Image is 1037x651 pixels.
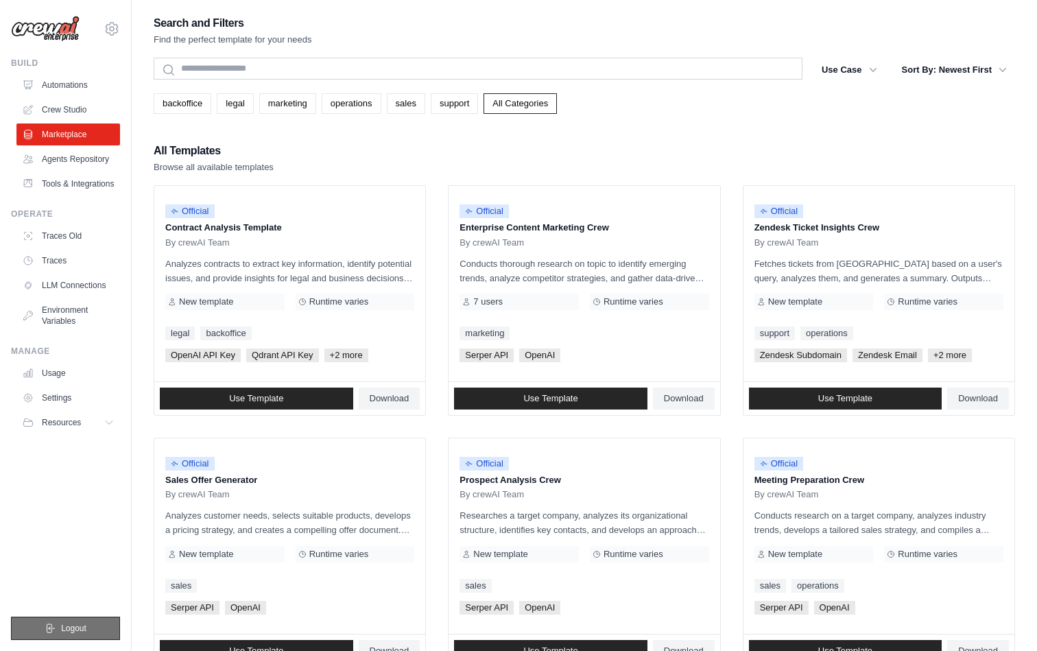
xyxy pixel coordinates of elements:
[217,93,253,114] a: legal
[165,489,230,500] span: By crewAI Team
[653,388,715,410] a: Download
[754,457,804,471] span: Official
[460,204,509,218] span: Official
[768,296,822,307] span: New template
[16,123,120,145] a: Marketplace
[11,209,120,220] div: Operate
[460,508,708,537] p: Researches a target company, analyzes its organizational structure, identifies key contacts, and ...
[11,617,120,640] button: Logout
[853,348,922,362] span: Zendesk Email
[460,348,514,362] span: Serper API
[604,296,663,307] span: Runtime varies
[16,299,120,332] a: Environment Variables
[460,237,524,248] span: By crewAI Team
[16,173,120,195] a: Tools & Integrations
[154,33,312,47] p: Find the perfect template for your needs
[898,296,957,307] span: Runtime varies
[800,327,853,340] a: operations
[179,296,233,307] span: New template
[16,362,120,384] a: Usage
[473,296,503,307] span: 7 users
[154,93,211,114] a: backoffice
[16,250,120,272] a: Traces
[225,601,266,615] span: OpenAI
[460,327,510,340] a: marketing
[179,549,233,560] span: New template
[460,457,509,471] span: Official
[165,327,195,340] a: legal
[16,274,120,296] a: LLM Connections
[454,388,647,410] a: Use Template
[768,549,822,560] span: New template
[754,327,795,340] a: support
[754,489,819,500] span: By crewAI Team
[460,221,708,235] p: Enterprise Content Marketing Crew
[519,348,560,362] span: OpenAI
[16,387,120,409] a: Settings
[484,93,557,114] a: All Categories
[322,93,381,114] a: operations
[754,204,804,218] span: Official
[460,601,514,615] span: Serper API
[229,393,283,404] span: Use Template
[754,473,1003,487] p: Meeting Preparation Crew
[754,257,1003,285] p: Fetches tickets from [GEOGRAPHIC_DATA] based on a user's query, analyzes them, and generates a su...
[754,221,1003,235] p: Zendesk Ticket Insights Crew
[165,221,414,235] p: Contract Analysis Template
[814,601,855,615] span: OpenAI
[604,549,663,560] span: Runtime varies
[154,14,312,33] h2: Search and Filters
[791,579,844,593] a: operations
[749,388,942,410] a: Use Template
[200,327,251,340] a: backoffice
[165,257,414,285] p: Analyzes contracts to extract key information, identify potential issues, and provide insights fo...
[16,225,120,247] a: Traces Old
[165,579,197,593] a: sales
[664,393,704,404] span: Download
[460,473,708,487] p: Prospect Analysis Crew
[460,489,524,500] span: By crewAI Team
[947,388,1009,410] a: Download
[309,549,369,560] span: Runtime varies
[11,16,80,42] img: Logo
[754,508,1003,537] p: Conducts research on a target company, analyzes industry trends, develops a tailored sales strate...
[519,601,560,615] span: OpenAI
[165,601,219,615] span: Serper API
[754,601,809,615] span: Serper API
[11,58,120,69] div: Build
[165,348,241,362] span: OpenAI API Key
[460,257,708,285] p: Conducts thorough research on topic to identify emerging trends, analyze competitor strategies, a...
[154,141,274,161] h2: All Templates
[473,549,527,560] span: New template
[61,623,86,634] span: Logout
[754,348,847,362] span: Zendesk Subdomain
[16,148,120,170] a: Agents Repository
[754,237,819,248] span: By crewAI Team
[894,58,1015,82] button: Sort By: Newest First
[324,348,368,362] span: +2 more
[154,161,274,174] p: Browse all available templates
[460,579,491,593] a: sales
[16,74,120,96] a: Automations
[11,346,120,357] div: Manage
[370,393,409,404] span: Download
[958,393,998,404] span: Download
[165,508,414,537] p: Analyzes customer needs, selects suitable products, develops a pricing strategy, and creates a co...
[309,296,369,307] span: Runtime varies
[42,417,81,428] span: Resources
[754,579,786,593] a: sales
[813,58,885,82] button: Use Case
[246,348,319,362] span: Qdrant API Key
[165,204,215,218] span: Official
[523,393,577,404] span: Use Template
[818,393,872,404] span: Use Template
[928,348,972,362] span: +2 more
[165,457,215,471] span: Official
[259,93,316,114] a: marketing
[16,99,120,121] a: Crew Studio
[165,473,414,487] p: Sales Offer Generator
[160,388,353,410] a: Use Template
[431,93,478,114] a: support
[387,93,425,114] a: sales
[359,388,420,410] a: Download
